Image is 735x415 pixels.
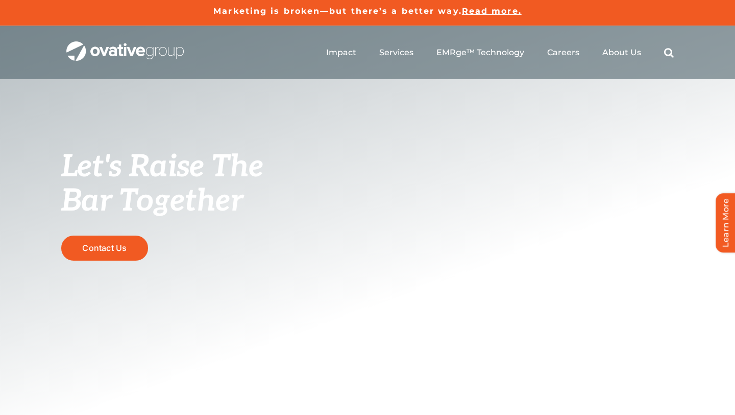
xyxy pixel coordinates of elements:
[61,236,148,261] a: Contact Us
[326,36,674,69] nav: Menu
[664,48,674,58] a: Search
[82,243,127,253] span: Contact Us
[66,40,184,50] a: OG_Full_horizontal_WHT
[436,48,524,58] a: EMRge™ Technology
[462,6,522,16] a: Read more.
[213,6,462,16] a: Marketing is broken—but there’s a better way.
[61,149,264,186] span: Let's Raise The
[547,48,579,58] a: Careers
[326,48,356,58] a: Impact
[61,183,243,220] span: Bar Together
[379,48,413,58] a: Services
[602,48,641,58] a: About Us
